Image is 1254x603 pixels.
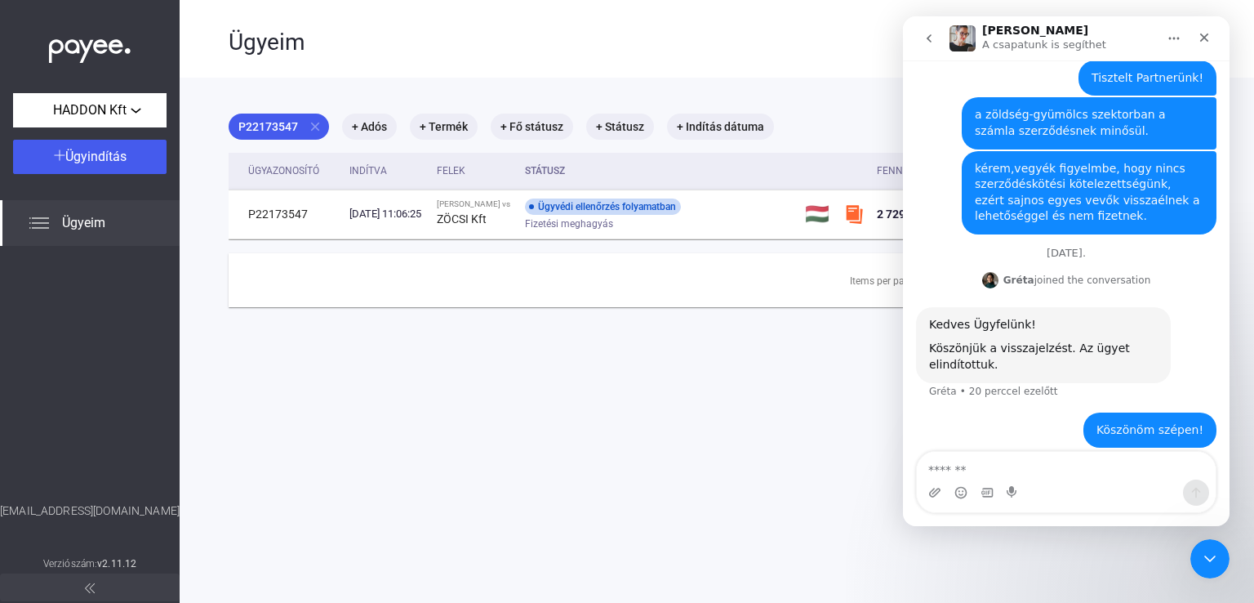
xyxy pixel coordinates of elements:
div: Fennálló követelés [877,161,981,181]
span: Fizetési meghagyás [525,214,613,234]
div: Ügyazonosító [248,161,336,181]
div: [DATE] 11:06:25 [349,206,424,222]
strong: v2.11.12 [97,558,136,569]
div: Indítva [349,161,387,181]
mat-chip: P22173547 [229,114,329,140]
img: szamlazzhu-mini [844,204,864,224]
mat-chip: + Adós [342,114,397,140]
div: Fennálló követelés [877,161,999,181]
div: Indítva [349,161,424,181]
button: Ügyindítás [13,140,167,174]
img: white-payee-white-dot.svg [49,30,131,64]
img: list.svg [29,213,49,233]
td: 🇭🇺 [798,190,837,239]
mat-chip: + Státusz [586,114,654,140]
iframe: Intercom live chat [1190,539,1230,578]
strong: ZÖCSI Kft [437,212,487,226]
div: Ügyazonosító [248,161,319,181]
mat-chip: + Indítás dátuma [667,114,774,140]
span: 2 729 239 HUF [877,208,952,221]
button: HADDON Kft [13,93,167,127]
mat-icon: close [308,119,322,134]
div: Felek [437,161,465,181]
div: Ügyvédi ellenőrzés folyamatban [525,199,681,215]
img: plus-white.svg [54,150,65,161]
span: Ügyindítás [65,149,127,164]
div: [PERSON_NAME] vs [437,199,513,209]
span: HADDON Kft [53,100,127,120]
div: Items per page: [850,271,918,291]
mat-chip: + Fő státusz [491,114,573,140]
img: arrow-double-left-grey.svg [85,583,95,593]
mat-chip: + Termék [410,114,478,140]
th: Státusz [518,153,798,190]
td: P22173547 [229,190,343,239]
div: Felek [437,161,513,181]
span: Ügyeim [62,213,105,233]
iframe: Intercom live chat [903,16,1230,526]
div: Ügyeim [229,29,1061,56]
